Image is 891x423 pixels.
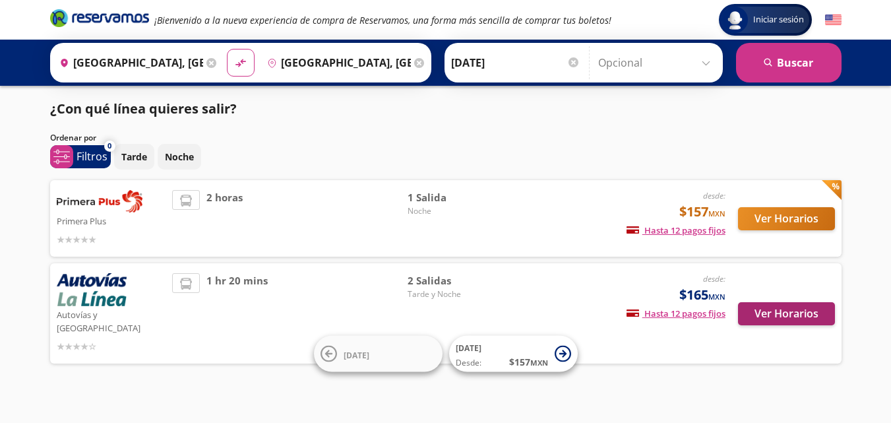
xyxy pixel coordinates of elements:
span: Iniciar sesión [748,13,809,26]
input: Buscar Destino [262,46,411,79]
small: MXN [708,209,725,218]
img: Autovías y La Línea [57,273,127,306]
button: [DATE]Desde:$157MXN [449,336,578,372]
button: Ver Horarios [738,207,835,230]
button: Ver Horarios [738,302,835,325]
p: Ordenar por [50,132,96,144]
span: 1 hr 20 mins [206,273,268,354]
span: Tarde y Noche [408,288,500,300]
span: 1 Salida [408,190,500,205]
small: MXN [530,358,548,368]
span: 0 [108,141,111,152]
span: [DATE] [456,342,481,354]
span: 2 horas [206,190,243,247]
button: [DATE] [314,336,443,372]
span: 2 Salidas [408,273,500,288]
input: Buscar Origen [54,46,203,79]
button: Buscar [736,43,842,82]
img: Primera Plus [57,190,142,212]
input: Elegir Fecha [451,46,580,79]
span: $165 [679,285,725,305]
input: Opcional [598,46,716,79]
p: Filtros [77,148,108,164]
button: English [825,12,842,28]
a: Brand Logo [50,8,149,32]
span: Desde: [456,357,481,369]
span: Hasta 12 pagos fijos [627,308,725,319]
p: Autovías y [GEOGRAPHIC_DATA] [57,306,166,335]
p: Primera Plus [57,212,166,228]
p: Noche [165,150,194,164]
p: Tarde [121,150,147,164]
em: ¡Bienvenido a la nueva experiencia de compra de Reservamos, una forma más sencilla de comprar tus... [154,14,611,26]
span: $157 [679,202,725,222]
span: $ 157 [509,355,548,369]
span: Noche [408,205,500,217]
span: [DATE] [344,349,369,360]
button: 0Filtros [50,145,111,168]
em: desde: [703,273,725,284]
button: Tarde [114,144,154,170]
i: Brand Logo [50,8,149,28]
em: desde: [703,190,725,201]
small: MXN [708,292,725,302]
p: ¿Con qué línea quieres salir? [50,99,237,119]
span: Hasta 12 pagos fijos [627,224,725,236]
button: Noche [158,144,201,170]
